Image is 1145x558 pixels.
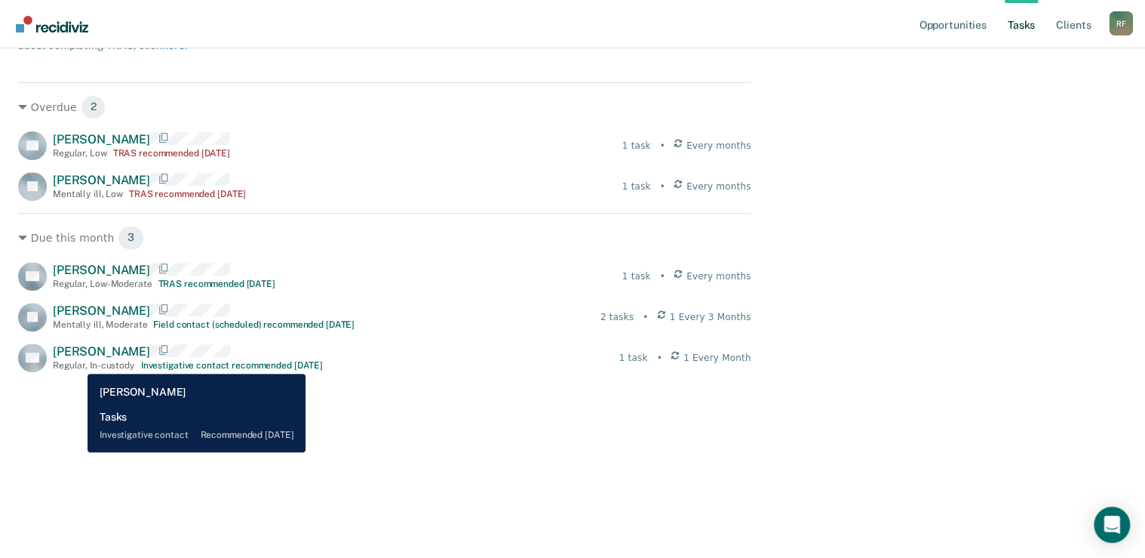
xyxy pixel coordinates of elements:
[643,310,648,324] div: •
[1109,11,1133,35] div: R F
[141,360,323,371] div: Investigative contact recommended [DATE]
[686,270,751,283] span: Every months
[118,226,144,250] span: 3
[53,344,150,359] span: [PERSON_NAME]
[53,279,152,289] div: Regular , Low-Moderate
[53,360,135,371] div: Regular , In-custody
[53,304,150,318] span: [PERSON_NAME]
[53,148,107,159] div: Regular , Low
[600,310,634,324] div: 2 tasks
[53,319,147,330] div: Mentally ill , Moderate
[53,173,150,187] span: [PERSON_NAME]
[113,148,230,159] div: TRAS recommended [DATE]
[81,95,106,119] span: 2
[153,319,355,330] div: Field contact (scheduled) recommended [DATE]
[686,180,751,193] span: Every months
[129,189,246,199] div: TRAS recommended [DATE]
[686,139,751,153] span: Every months
[656,351,662,365] div: •
[670,310,751,324] span: 1 Every 3 Months
[1094,507,1130,543] div: Open Intercom Messenger
[53,189,123,199] div: Mentally ill , Low
[53,132,150,146] span: [PERSON_NAME]
[162,39,184,51] a: here
[619,351,648,365] div: 1 task
[16,16,88,32] img: Recidiviz
[1109,11,1133,35] button: Profile dropdown button
[622,180,651,193] div: 1 task
[660,270,665,283] div: •
[18,95,751,119] div: Overdue 2
[622,139,651,153] div: 1 task
[660,139,665,153] div: •
[622,270,651,283] div: 1 task
[683,351,751,365] span: 1 Every Month
[53,263,150,277] span: [PERSON_NAME]
[158,279,275,289] div: TRAS recommended [DATE]
[660,180,665,193] div: •
[18,226,751,250] div: Due this month 3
